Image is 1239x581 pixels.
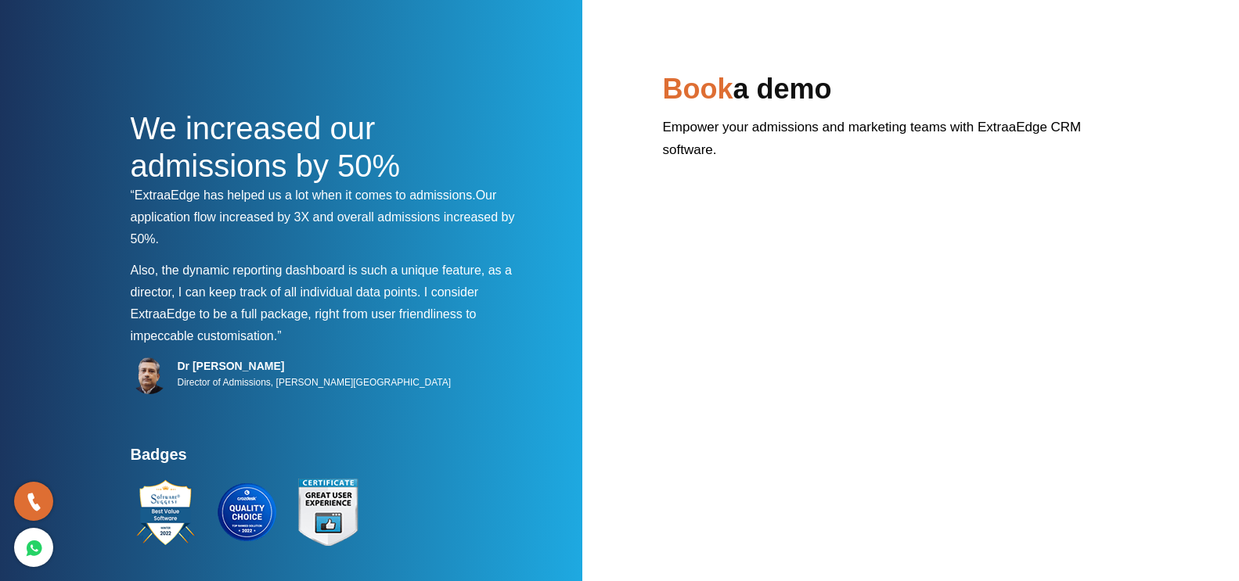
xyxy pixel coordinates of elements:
h2: a demo [663,70,1109,116]
h4: Badges [131,445,530,473]
span: “ExtraaEdge has helped us a lot when it comes to admissions. [131,188,476,202]
h5: Dr [PERSON_NAME] [178,359,452,373]
span: Book [663,73,733,105]
span: We increased our admissions by 50% [131,111,401,183]
span: I consider ExtraaEdge to be a full package, right from user friendliness to impeccable customisat... [131,285,479,343]
p: Director of Admissions, [PERSON_NAME][GEOGRAPHIC_DATA] [178,373,452,392]
span: Our application flow increased by 3X and overall admissions increased by 50%. [131,188,515,246]
span: Also, the dynamic reporting dashboard is such a unique feature, as a director, I can keep track o... [131,264,512,299]
p: Empower your admissions and marketing teams with ExtraaEdge CRM software. [663,116,1109,173]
